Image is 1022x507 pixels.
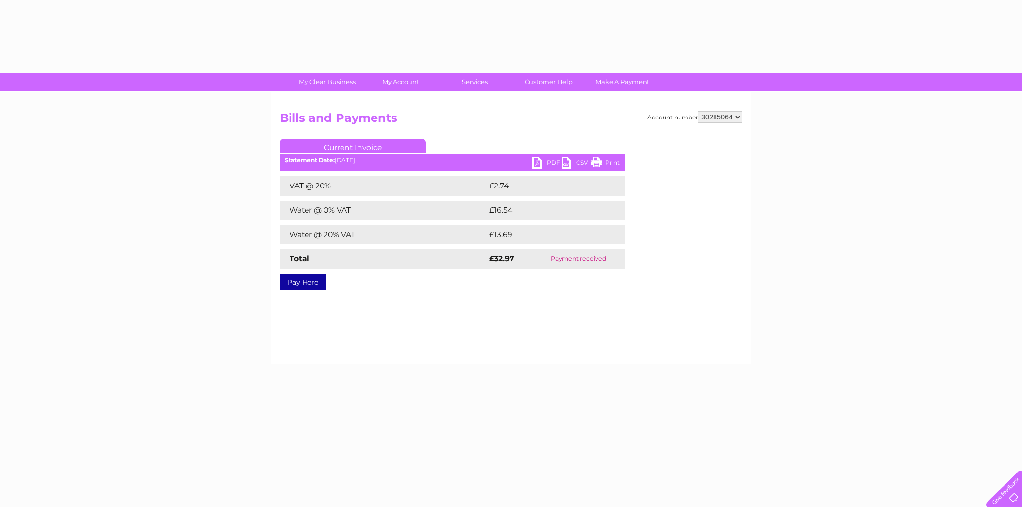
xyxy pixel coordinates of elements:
[280,176,487,196] td: VAT @ 20%
[280,201,487,220] td: Water @ 0% VAT
[487,225,604,244] td: £13.69
[361,73,441,91] a: My Account
[489,254,514,263] strong: £32.97
[591,157,620,171] a: Print
[435,73,515,91] a: Services
[287,73,367,91] a: My Clear Business
[509,73,589,91] a: Customer Help
[582,73,663,91] a: Make A Payment
[280,111,742,130] h2: Bills and Payments
[280,274,326,290] a: Pay Here
[280,225,487,244] td: Water @ 20% VAT
[562,157,591,171] a: CSV
[280,157,625,164] div: [DATE]
[280,139,426,153] a: Current Invoice
[487,201,604,220] td: £16.54
[647,111,742,123] div: Account number
[487,176,602,196] td: £2.74
[533,249,625,269] td: Payment received
[532,157,562,171] a: PDF
[285,156,335,164] b: Statement Date:
[290,254,309,263] strong: Total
